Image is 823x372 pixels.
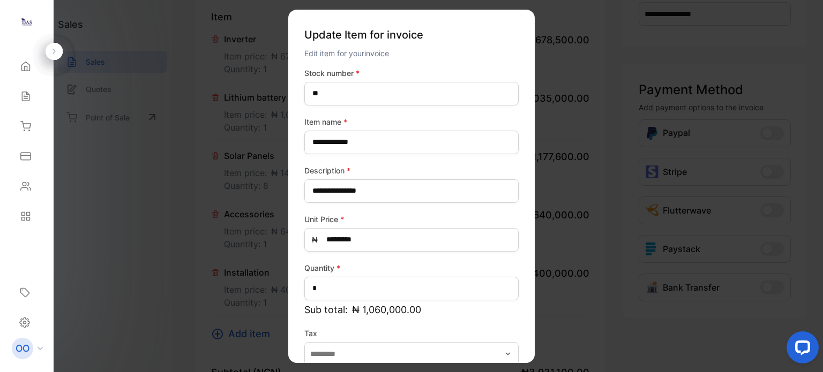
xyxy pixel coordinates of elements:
[304,22,519,47] p: Update Item for invoice
[304,213,519,224] label: Unit Price
[304,67,519,78] label: Stock number
[304,262,519,273] label: Quantity
[304,116,519,127] label: Item name
[312,234,318,245] span: ₦
[778,327,823,372] iframe: LiveChat chat widget
[304,48,389,57] span: Edit item for your invoice
[19,14,35,30] img: logo
[304,327,519,338] label: Tax
[16,341,29,355] p: OO
[304,302,519,316] p: Sub total:
[304,164,519,176] label: Description
[352,302,421,316] span: ₦ 1,060,000.00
